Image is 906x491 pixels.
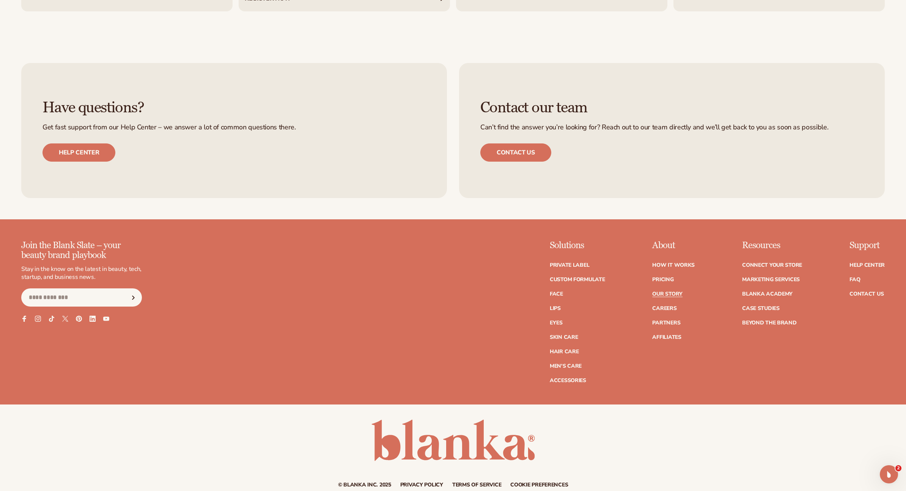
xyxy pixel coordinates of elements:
a: Lips [550,306,561,311]
iframe: Intercom live chat [880,465,898,483]
a: FAQ [849,277,860,282]
a: How It Works [652,263,695,268]
p: Support [849,241,885,250]
p: Stay in the know on the latest in beauty, tech, startup, and business news. [21,265,142,281]
a: Affiliates [652,335,681,340]
a: Marketing services [742,277,800,282]
a: Help center [42,143,115,162]
p: Resources [742,241,802,250]
a: Men's Care [550,364,582,369]
a: Careers [652,306,676,311]
a: Beyond the brand [742,320,797,326]
a: Case Studies [742,306,780,311]
a: Connect your store [742,263,802,268]
p: About [652,241,695,250]
p: Solutions [550,241,605,250]
h3: Have questions? [42,99,426,116]
h3: Contact our team [480,99,864,116]
small: © Blanka Inc. 2025 [338,481,391,488]
a: Privacy policy [400,482,443,488]
a: Help Center [849,263,885,268]
a: Pricing [652,277,673,282]
a: Skin Care [550,335,578,340]
a: Eyes [550,320,563,326]
a: Partners [652,320,680,326]
p: Can’t find the answer you’re looking for? Reach out to our team directly and we’ll get back to yo... [480,124,864,131]
a: Hair Care [550,349,579,354]
a: Face [550,291,563,297]
a: Blanka Academy [742,291,793,297]
span: 2 [895,465,901,471]
a: Private label [550,263,589,268]
a: Contact us [480,143,551,162]
a: Accessories [550,378,586,383]
p: Join the Blank Slate – your beauty brand playbook [21,241,142,261]
a: Cookie preferences [510,482,568,488]
button: Subscribe [125,288,142,307]
a: Contact Us [849,291,884,297]
a: Custom formulate [550,277,605,282]
a: Our Story [652,291,682,297]
p: Get fast support from our Help Center – we answer a lot of common questions there. [42,124,426,131]
a: Terms of service [452,482,502,488]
